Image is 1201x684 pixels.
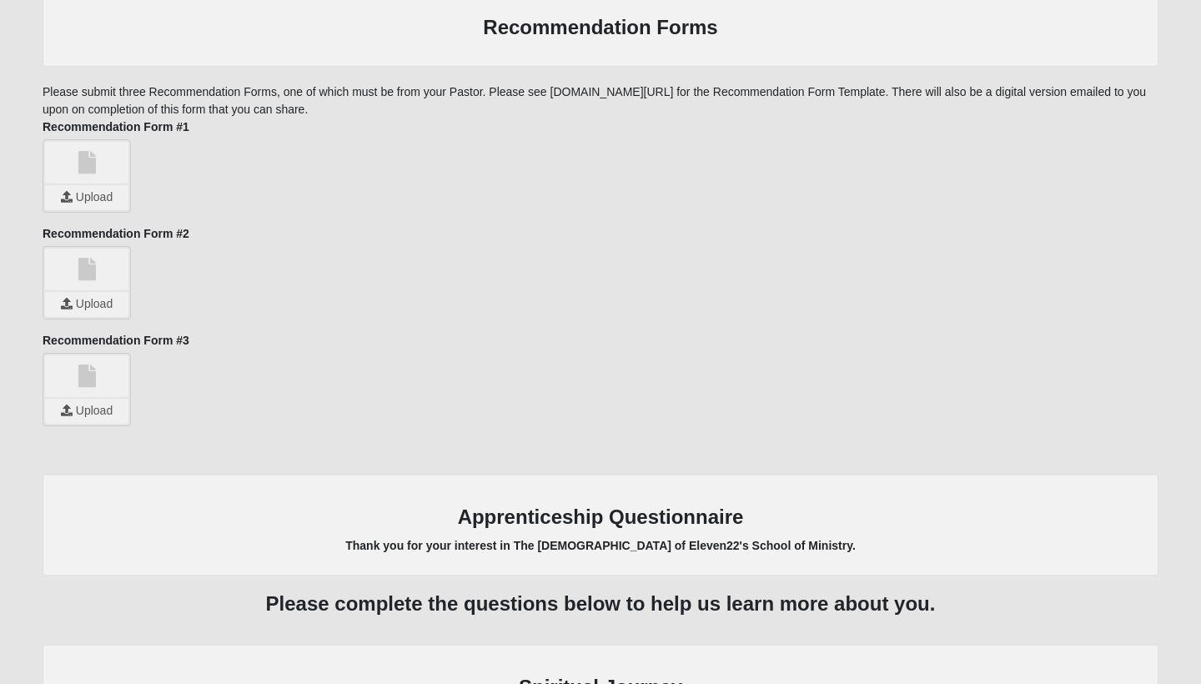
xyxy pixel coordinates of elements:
[43,332,189,349] label: Recommendation Form #3
[43,592,1158,616] h3: Please complete the questions below to help us learn more about you.
[43,118,189,135] label: Recommendation Form #1
[59,539,1142,553] h5: Thank you for your interest in The [DEMOGRAPHIC_DATA] of Eleven22's School of Ministry.
[59,505,1142,530] h3: Apprenticeship Questionnaire
[59,16,1142,40] h3: Recommendation Forms
[43,225,189,242] label: Recommendation Form #2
